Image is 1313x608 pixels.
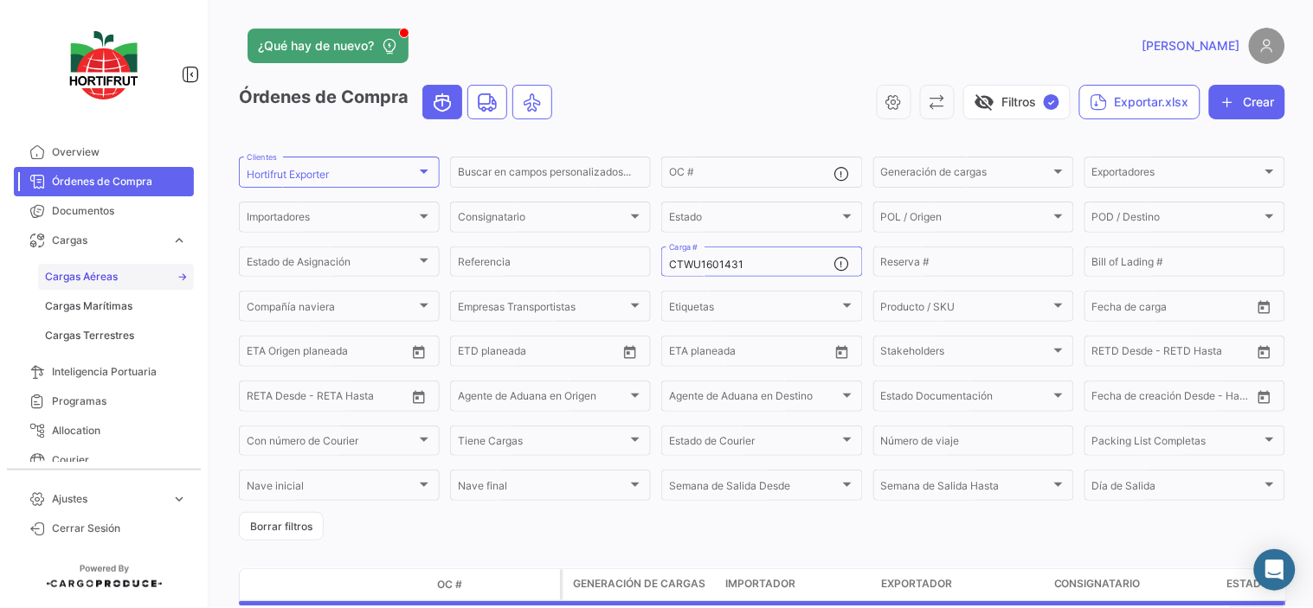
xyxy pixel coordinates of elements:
a: Documentos [14,196,194,226]
button: Open calendar [406,384,432,410]
span: expand_more [171,491,187,507]
span: Cargas Marítimas [45,298,132,314]
span: Importadores [247,214,416,226]
span: Etiquetas [669,303,839,315]
span: OC # [437,577,462,592]
input: Hasta [1136,348,1212,360]
button: Open calendar [406,339,432,365]
img: logo-hortifrut.svg [61,21,147,110]
button: Land [468,86,506,118]
span: Semana de Salida Hasta [881,483,1051,495]
span: Generación de cargas [881,169,1051,181]
datatable-header-cell: Consignatario [1047,569,1220,600]
span: Overview [52,144,187,160]
input: Desde [1092,393,1123,405]
input: Hasta [501,348,577,360]
span: Cargas Terrestres [45,328,134,343]
span: Exportador [881,576,952,592]
input: Desde [247,393,278,405]
span: Consignatario [458,214,628,226]
span: ✓ [1044,94,1059,110]
button: Open calendar [617,339,643,365]
span: Compañía naviera [247,303,416,315]
a: Cargas Terrestres [38,323,194,349]
span: Cerrar Sesión [52,521,187,536]
span: Ajustes [52,491,164,507]
span: Stakeholders [881,348,1051,360]
button: Exportar.xlsx [1079,85,1200,119]
span: Estado de Courier [669,438,839,450]
span: Día de Salida [1092,483,1262,495]
button: Open calendar [1252,339,1278,365]
input: Hasta [290,348,366,360]
a: Allocation [14,416,194,445]
input: Desde [458,348,489,360]
input: Hasta [290,393,366,405]
datatable-header-cell: Importador [718,569,874,600]
span: Estado de Asignación [247,259,416,271]
span: ¿Qué hay de nuevo? [258,37,374,54]
span: Nave final [458,483,628,495]
button: Air [513,86,551,118]
span: Documentos [52,203,187,219]
datatable-header-cell: Generación de cargas [563,569,718,600]
datatable-header-cell: OC # [430,570,560,599]
span: Tiene Cargas [458,438,628,450]
img: placeholder-user.png [1249,28,1285,64]
span: Consignatario [1054,576,1141,592]
input: Desde [247,348,278,360]
a: Programas [14,387,194,416]
span: Generación de cargas [573,576,705,592]
span: Producto / SKU [881,303,1051,315]
span: Nave inicial [247,483,416,495]
button: ¿Qué hay de nuevo? [248,29,409,63]
span: POL / Origen [881,214,1051,226]
span: Inteligencia Portuaria [52,364,187,380]
span: Packing List Completas [1092,438,1262,450]
span: Estado [1227,576,1270,592]
span: Agente de Aduana en Origen [458,393,628,405]
span: Exportadores [1092,169,1262,181]
span: [PERSON_NAME] [1142,37,1240,54]
button: Open calendar [1252,294,1278,320]
datatable-header-cell: Modo de Transporte [274,578,318,592]
a: Courier [14,445,194,475]
span: Importador [725,576,795,592]
button: visibility_offFiltros✓ [963,85,1071,119]
span: Allocation [52,423,187,438]
span: Cargas [52,233,164,248]
span: Courier [52,452,187,468]
datatable-header-cell: Estado Doc. [318,578,430,592]
span: expand_more [171,233,187,248]
mat-select-trigger: Hortifrut Exporter [247,168,329,181]
button: Borrar filtros [239,512,324,541]
input: Desde [669,348,700,360]
div: Abrir Intercom Messenger [1254,549,1296,591]
button: Open calendar [829,339,855,365]
span: Semana de Salida Desde [669,483,839,495]
span: POD / Destino [1092,214,1262,226]
span: Estado Documentación [881,393,1051,405]
span: Agente de Aduana en Destino [669,393,839,405]
span: Empresas Transportistas [458,303,628,315]
span: Con número de Courier [247,438,416,450]
input: Desde [1092,348,1123,360]
button: Ocean [423,86,461,118]
span: visibility_off [975,92,995,112]
button: Crear [1209,85,1285,119]
button: Open calendar [1252,384,1278,410]
h3: Órdenes de Compra [239,85,557,119]
input: Hasta [712,348,788,360]
a: Cargas Aéreas [38,264,194,290]
a: Inteligencia Portuaria [14,357,194,387]
input: Hasta [1136,303,1212,315]
a: Cargas Marítimas [38,293,194,319]
input: Hasta [1136,393,1212,405]
input: Desde [1092,303,1123,315]
datatable-header-cell: Exportador [874,569,1047,600]
span: Programas [52,394,187,409]
span: Estado [669,214,839,226]
span: Cargas Aéreas [45,269,118,285]
a: Overview [14,138,194,167]
span: Órdenes de Compra [52,174,187,189]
